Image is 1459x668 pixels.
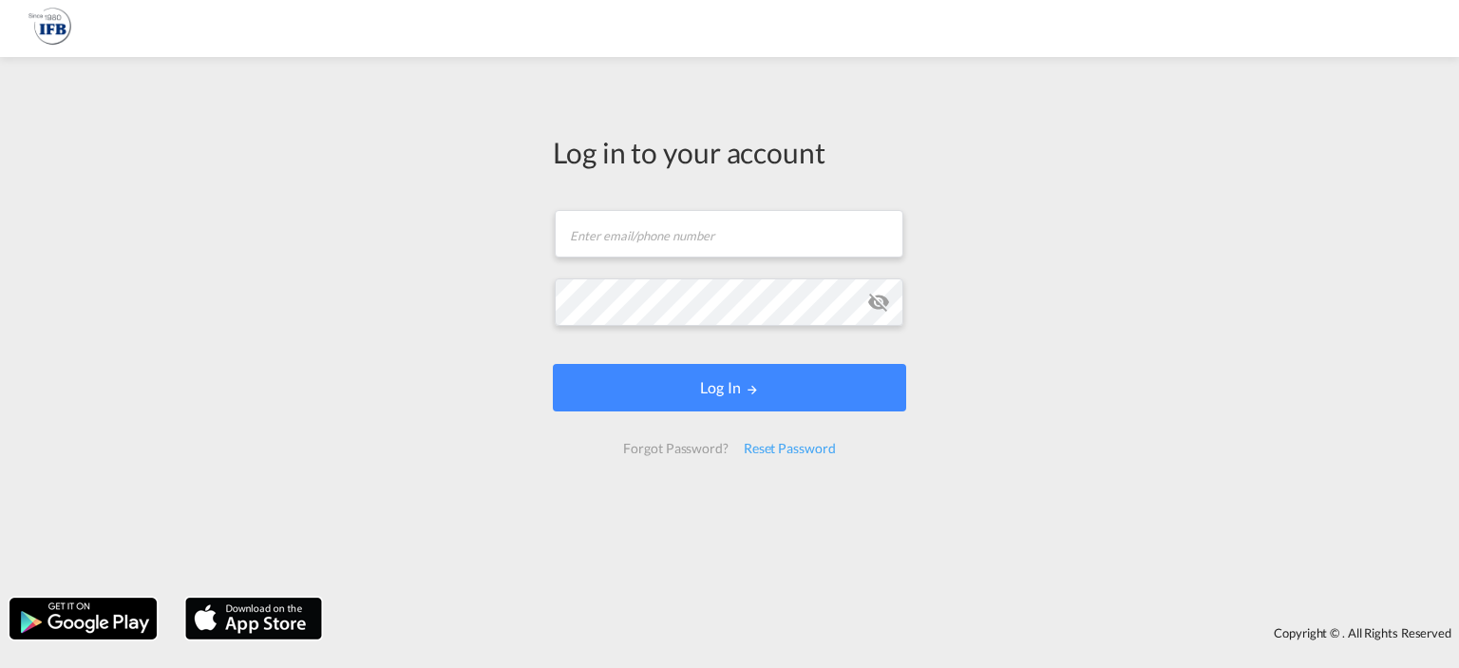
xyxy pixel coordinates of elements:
div: Forgot Password? [616,431,735,466]
img: google.png [8,596,159,641]
button: LOGIN [553,364,906,411]
md-icon: icon-eye-off [867,291,890,314]
img: 1f261f00256b11eeaf3d89493e6660f9.png [28,8,71,50]
div: Log in to your account [553,132,906,172]
div: Copyright © . All Rights Reserved [332,617,1459,649]
input: Enter email/phone number [555,210,903,258]
div: Reset Password [736,431,843,466]
img: apple.png [183,596,324,641]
